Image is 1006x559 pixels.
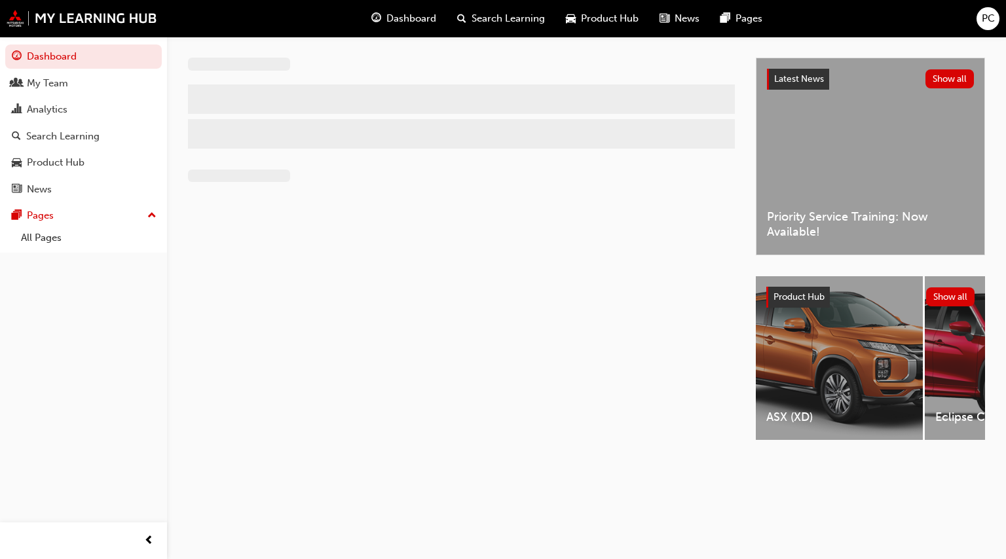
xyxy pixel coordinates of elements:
img: mmal [7,10,157,27]
a: Dashboard [5,45,162,69]
span: car-icon [566,10,576,27]
button: PC [977,7,999,30]
div: Analytics [27,102,67,117]
a: All Pages [16,228,162,248]
span: pages-icon [12,210,22,222]
span: News [675,11,699,26]
span: Dashboard [386,11,436,26]
a: ASX (XD) [756,276,923,440]
span: prev-icon [144,533,154,549]
button: DashboardMy TeamAnalyticsSearch LearningProduct HubNews [5,42,162,204]
span: Product Hub [773,291,825,302]
a: pages-iconPages [710,5,773,32]
a: Latest NewsShow all [767,69,974,90]
button: Show all [925,69,975,88]
span: pages-icon [720,10,730,27]
a: car-iconProduct Hub [555,5,649,32]
div: Search Learning [26,129,100,144]
span: guage-icon [371,10,381,27]
span: PC [982,11,995,26]
span: Priority Service Training: Now Available! [767,209,974,239]
a: guage-iconDashboard [361,5,447,32]
div: Product Hub [27,155,84,170]
span: Product Hub [581,11,639,26]
span: search-icon [12,131,21,143]
button: Pages [5,204,162,228]
div: News [27,182,52,197]
span: guage-icon [12,51,22,63]
a: My Team [5,71,162,96]
span: chart-icon [12,104,22,116]
button: Show all [926,287,975,306]
span: people-icon [12,78,22,90]
div: Pages [27,208,54,223]
div: My Team [27,76,68,91]
a: news-iconNews [649,5,710,32]
span: up-icon [147,207,157,225]
a: Latest NewsShow allPriority Service Training: Now Available! [756,58,985,255]
a: Product Hub [5,151,162,175]
span: Latest News [774,73,824,84]
span: news-icon [660,10,669,27]
a: News [5,177,162,202]
span: Search Learning [472,11,545,26]
span: Pages [736,11,762,26]
span: news-icon [12,184,22,196]
span: search-icon [457,10,466,27]
a: Analytics [5,98,162,122]
a: Search Learning [5,124,162,149]
span: ASX (XD) [766,410,912,425]
span: car-icon [12,157,22,169]
a: Product HubShow all [766,287,975,308]
a: search-iconSearch Learning [447,5,555,32]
